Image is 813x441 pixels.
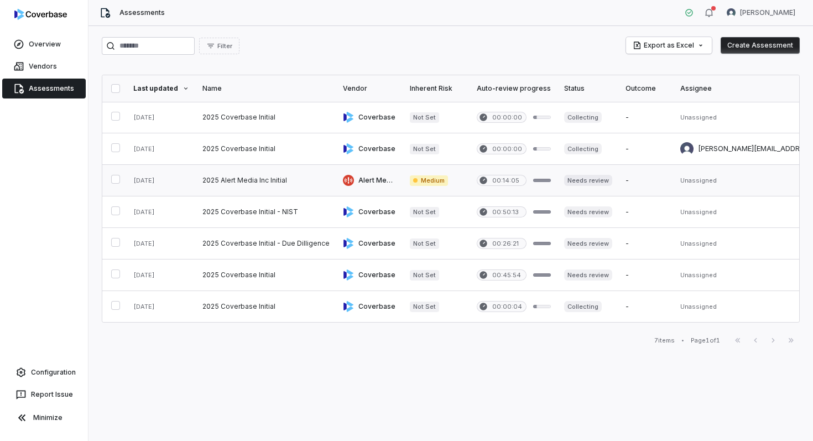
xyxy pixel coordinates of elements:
button: Export as Excel [626,37,712,54]
button: Minimize [4,407,84,429]
span: Vendors [29,62,57,71]
div: Vendor [343,84,397,93]
span: Minimize [33,413,62,422]
span: Assessments [119,8,165,17]
td: - [619,102,674,133]
a: Vendors [2,56,86,76]
span: Report Issue [31,390,73,399]
span: Filter [217,42,232,50]
td: - [619,133,674,165]
button: Create Assessment [721,37,800,54]
a: Overview [2,34,86,54]
div: • [681,336,684,344]
div: Page 1 of 1 [691,336,720,345]
img: null null avatar [680,142,694,155]
div: Last updated [133,84,189,93]
div: Inherent Risk [410,84,463,93]
td: - [619,260,674,291]
button: Report Issue [4,385,84,404]
img: logo-D7KZi-bG.svg [14,9,67,20]
div: Outcome [626,84,667,93]
td: - [619,228,674,260]
span: Configuration [31,368,76,377]
img: Kyle Saud avatar [727,8,736,17]
button: Kyle Saud avatar[PERSON_NAME] [720,4,802,21]
a: Configuration [4,362,84,382]
td: - [619,196,674,228]
div: 7 items [654,336,675,345]
span: [PERSON_NAME] [740,8,795,17]
span: Overview [29,40,61,49]
button: Filter [199,38,239,54]
div: Auto-review progress [477,84,551,93]
a: Assessments [2,79,86,98]
span: Assessments [29,84,74,93]
td: - [619,291,674,323]
td: - [619,165,674,196]
div: Name [202,84,330,93]
div: Status [564,84,612,93]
